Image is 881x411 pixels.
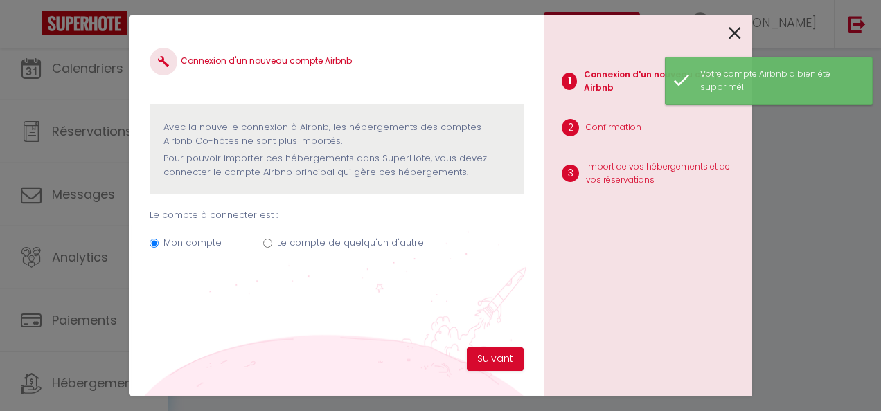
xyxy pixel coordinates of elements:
[586,161,741,187] p: Import de vos hébergements et de vos réservations
[150,48,524,75] h4: Connexion d'un nouveau compte Airbnb
[163,120,510,149] p: Avec la nouvelle connexion à Airbnb, les hébergements des comptes Airbnb Co-hôtes ne sont plus im...
[467,347,524,371] button: Suivant
[163,236,222,250] label: Mon compte
[584,68,741,95] p: Connexion d'un nouveau compte Airbnb
[586,121,641,134] p: Confirmation
[277,236,424,250] label: Le compte de quelqu'un d'autre
[562,73,577,90] span: 1
[562,165,579,182] span: 3
[163,152,510,180] p: Pour pouvoir importer ces hébergements dans SuperHote, vous devez connecter le compte Airbnb prin...
[700,68,858,94] div: Votre compte Airbnb a bien été supprimé!
[150,208,524,222] p: Le compte à connecter est :
[562,119,579,136] span: 2
[11,6,53,47] button: Ouvrir le widget de chat LiveChat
